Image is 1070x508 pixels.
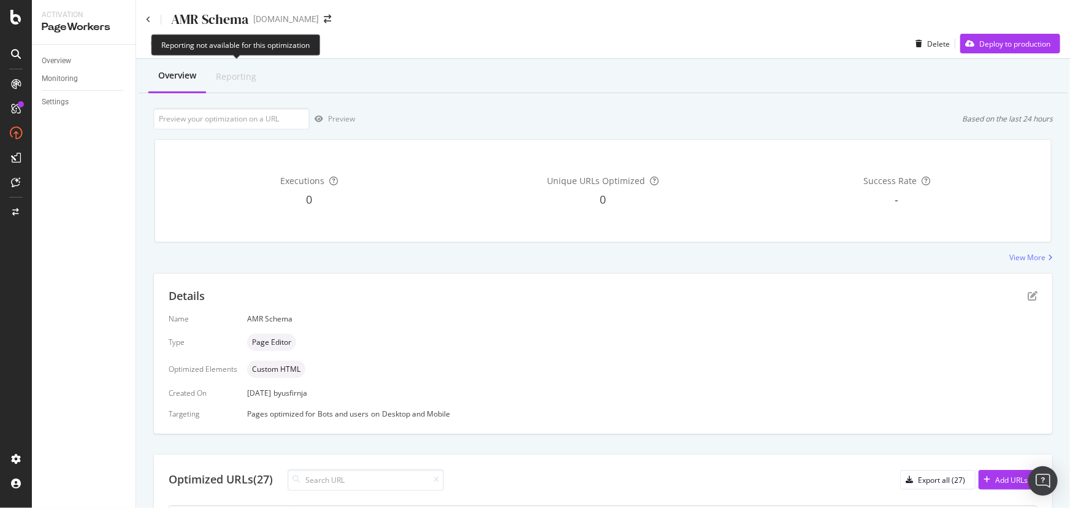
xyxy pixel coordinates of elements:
[42,72,127,85] a: Monitoring
[927,39,950,49] div: Delete
[247,334,296,351] div: neutral label
[995,475,1028,485] div: Add URLs
[979,470,1038,490] button: Add URLs
[247,314,1038,324] div: AMR Schema
[288,469,444,491] input: Search URL
[918,475,965,485] div: Export all (27)
[548,175,646,187] span: Unique URLs Optimized
[1028,466,1058,496] div: Open Intercom Messenger
[273,388,307,398] div: by usfirnja
[169,409,237,419] div: Targeting
[169,337,237,347] div: Type
[328,114,355,124] div: Preview
[171,10,248,29] div: AMR Schema
[42,10,126,20] div: Activation
[153,108,310,129] input: Preview your optimization on a URL
[252,339,291,346] span: Page Editor
[281,175,325,187] span: Executions
[895,192,899,207] span: -
[247,361,305,378] div: neutral label
[318,409,369,419] div: Bots and users
[382,409,450,419] div: Desktop and Mobile
[863,175,917,187] span: Success Rate
[979,39,1050,49] div: Deploy to production
[169,388,237,398] div: Created On
[169,314,237,324] div: Name
[900,470,976,490] button: Export all (27)
[42,55,71,67] div: Overview
[216,71,256,83] div: Reporting
[42,72,78,85] div: Monitoring
[911,34,950,53] button: Delete
[158,69,196,82] div: Overview
[42,96,127,109] a: Settings
[169,364,237,374] div: Optimized Elements
[247,409,1038,419] div: Pages optimized for on
[146,16,151,23] a: Click to go back
[307,192,313,207] span: 0
[960,34,1060,53] button: Deploy to production
[253,13,319,25] div: [DOMAIN_NAME]
[310,109,355,129] button: Preview
[324,15,331,23] div: arrow-right-arrow-left
[600,192,606,207] span: 0
[42,55,127,67] a: Overview
[962,114,1053,124] div: Based on the last 24 hours
[169,472,273,488] div: Optimized URLs (27)
[42,96,69,109] div: Settings
[1009,252,1053,263] a: View More
[1028,291,1038,301] div: pen-to-square
[169,288,205,304] div: Details
[161,40,310,50] div: Reporting not available for this optimization
[252,366,300,373] span: Custom HTML
[247,388,1038,398] div: [DATE]
[1009,252,1045,263] div: View More
[42,20,126,34] div: PageWorkers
